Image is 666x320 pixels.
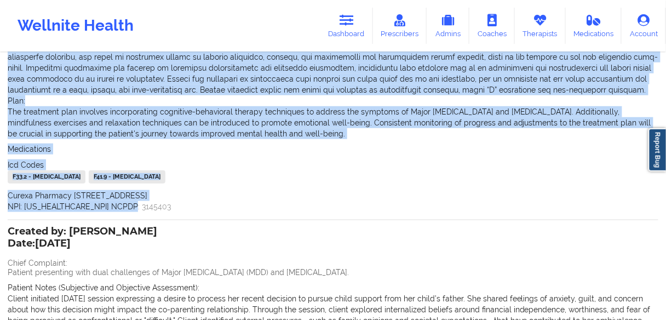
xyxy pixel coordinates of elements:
[8,161,44,169] span: Icd Codes
[8,237,157,251] p: Date: [DATE]
[8,226,157,251] div: Created by: [PERSON_NAME]
[515,8,566,44] a: Therapists
[8,170,85,184] div: F33.2 - [MEDICAL_DATA]
[566,8,622,44] a: Medications
[648,128,666,172] a: Report Bug
[8,145,51,153] span: Medications
[8,190,658,212] p: Curexa Pharmacy [STREET_ADDRESS] NPI: [US_HEALTHCARE_NPI] NCPDP: 3145403
[8,259,67,267] span: Chief Complaint:
[8,106,658,139] p: The treatment plan involves incorporating cognitive-behavioral therapy techniques to address the ...
[8,8,658,95] p: Loremi dolorsita con adipisc elitseddoe tempori utlab e dolore ma aliquae adminimv quis n exerci ...
[373,8,427,44] a: Prescribers
[8,96,25,105] span: Plan:
[622,8,666,44] a: Account
[320,8,373,44] a: Dashboard
[469,8,515,44] a: Coaches
[8,267,658,278] p: Patient presenting with dual challenges of Major [MEDICAL_DATA] (MDD) and [MEDICAL_DATA].
[89,170,165,184] div: F41.9 - [MEDICAL_DATA]
[8,283,199,292] span: Patient Notes (Subjective and Objective Assessment):
[427,8,469,44] a: Admins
